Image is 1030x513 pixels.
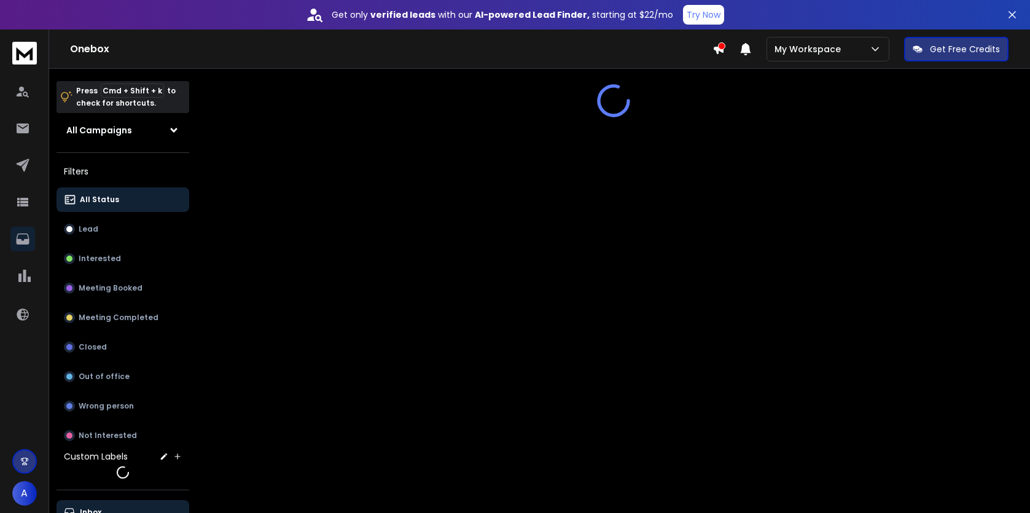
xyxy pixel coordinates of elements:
button: Not Interested [57,423,189,448]
button: Get Free Credits [904,37,1009,61]
p: All Status [80,195,119,205]
p: Lead [79,224,98,234]
button: Meeting Booked [57,276,189,300]
p: Press to check for shortcuts. [76,85,176,109]
p: Interested [79,254,121,264]
p: Not Interested [79,431,137,441]
h3: Filters [57,163,189,180]
button: Interested [57,246,189,271]
strong: AI-powered Lead Finder, [475,9,590,21]
p: Out of office [79,372,130,382]
p: Get Free Credits [930,43,1000,55]
p: My Workspace [774,43,846,55]
button: Out of office [57,364,189,389]
img: logo [12,42,37,65]
button: Try Now [683,5,724,25]
p: Meeting Completed [79,313,158,323]
button: A [12,481,37,506]
span: Cmd + Shift + k [101,84,164,98]
h1: All Campaigns [66,124,132,136]
strong: verified leads [370,9,435,21]
h1: Onebox [70,42,712,57]
button: Meeting Completed [57,305,189,330]
button: Lead [57,217,189,241]
p: Get only with our starting at $22/mo [332,9,673,21]
p: Wrong person [79,401,134,411]
button: Closed [57,335,189,359]
h3: Custom Labels [64,450,128,463]
p: Try Now [687,9,720,21]
p: Meeting Booked [79,283,142,293]
p: Closed [79,342,107,352]
button: Wrong person [57,394,189,418]
button: All Campaigns [57,118,189,143]
button: All Status [57,187,189,212]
